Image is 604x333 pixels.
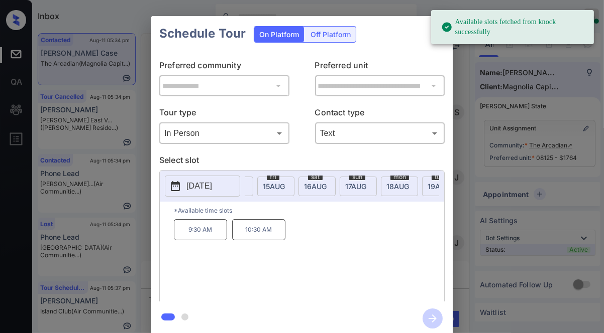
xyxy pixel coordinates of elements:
div: date-select [298,177,336,196]
div: date-select [422,177,459,196]
p: Preferred unit [315,59,445,75]
p: *Available time slots [174,202,444,219]
div: Text [318,125,443,141]
p: 9:30 AM [174,219,227,240]
button: [DATE] [165,176,240,197]
div: date-select [340,177,377,196]
p: [DATE] [186,180,212,192]
div: date-select [257,177,294,196]
p: Preferred community [159,59,289,75]
p: Contact type [315,106,445,122]
span: 16 AUG [304,182,327,191]
div: Available slots fetched from knock successfully [441,13,586,41]
span: mon [390,174,409,180]
button: btn-next [417,305,449,331]
p: Select slot [159,154,445,170]
div: date-select [381,177,418,196]
h2: Schedule Tour [151,16,254,51]
span: 19 AUG [428,182,450,191]
p: Tour type [159,106,289,122]
span: 15 AUG [263,182,285,191]
button: close [429,20,449,40]
span: tue [432,174,447,180]
p: 10:30 AM [232,219,285,240]
span: 17 AUG [345,182,366,191]
div: Off Platform [306,27,356,42]
div: On Platform [254,27,304,42]
div: In Person [162,125,287,141]
span: fri [267,174,279,180]
span: 18 AUG [386,182,409,191]
span: sat [308,174,323,180]
span: sun [349,174,365,180]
